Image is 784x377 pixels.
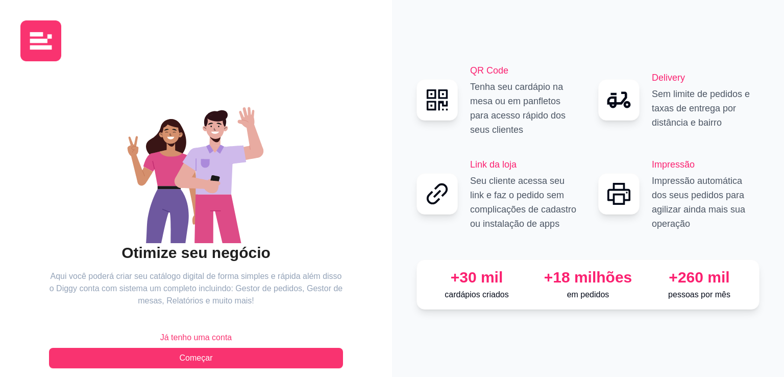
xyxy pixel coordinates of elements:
[470,63,578,78] h2: QR Code
[536,289,640,301] p: em pedidos
[49,243,343,263] h2: Otimize seu negócio
[652,174,759,231] p: Impressão automática dos seus pedidos para agilizar ainda mais sua operação
[652,70,759,85] h2: Delivery
[425,289,528,301] p: cardápios criados
[20,20,61,61] img: logo
[160,332,232,344] span: Já tenho uma conta
[470,80,578,137] p: Tenha seu cardápio na mesa ou em panfletos para acesso rápido dos seus clientes
[49,270,343,307] article: Aqui você poderá criar seu catálogo digital de forma simples e rápida além disso o Diggy conta co...
[49,90,343,243] div: animation
[49,327,343,348] button: Já tenho uma conta
[652,87,759,130] p: Sem limite de pedidos e taxas de entrega por distância e bairro
[652,157,759,172] h2: Impressão
[180,352,213,364] span: Começar
[536,268,640,287] div: +18 milhões
[648,289,751,301] p: pessoas por mês
[470,174,578,231] p: Seu cliente acessa seu link e faz o pedido sem complicações de cadastro ou instalação de apps
[470,157,578,172] h2: Link da loja
[425,268,528,287] div: +30 mil
[648,268,751,287] div: +260 mil
[49,348,343,368] button: Começar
